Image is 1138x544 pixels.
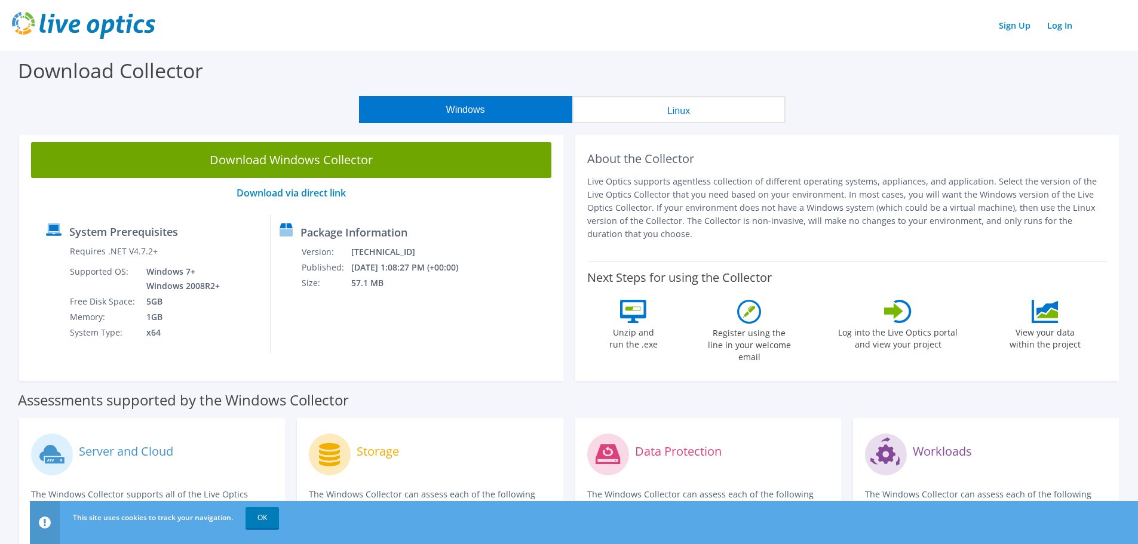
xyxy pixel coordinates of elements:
[351,275,474,291] td: 57.1 MB
[359,96,572,123] button: Windows
[137,264,222,294] td: Windows 7+ Windows 2008R2+
[18,57,203,84] label: Download Collector
[301,275,351,291] td: Size:
[69,325,137,340] td: System Type:
[865,488,1107,514] p: The Windows Collector can assess each of the following applications.
[246,507,279,528] a: OK
[69,226,178,238] label: System Prerequisites
[137,309,222,325] td: 1GB
[31,142,551,178] a: Download Windows Collector
[69,264,137,294] td: Supported OS:
[587,175,1108,241] p: Live Optics supports agentless collection of different operating systems, appliances, and applica...
[351,260,474,275] td: [DATE] 1:08:27 PM (+00:00)
[606,323,661,351] label: Unzip and run the .exe
[572,96,786,123] button: Linux
[70,245,158,257] label: Requires .NET V4.7.2+
[993,17,1036,34] a: Sign Up
[12,12,155,39] img: live_optics_svg.svg
[357,445,399,457] label: Storage
[587,488,829,514] p: The Windows Collector can assess each of the following DPS applications.
[301,244,351,260] td: Version:
[69,309,137,325] td: Memory:
[704,324,794,363] label: Register using the line in your welcome email
[309,488,551,514] p: The Windows Collector can assess each of the following storage systems.
[635,445,722,457] label: Data Protection
[18,394,349,406] label: Assessments supported by the Windows Collector
[587,152,1108,166] h2: About the Collector
[587,271,772,285] label: Next Steps for using the Collector
[1041,17,1078,34] a: Log In
[69,294,137,309] td: Free Disk Space:
[237,186,346,199] a: Download via direct link
[838,323,958,351] label: Log into the Live Optics portal and view your project
[301,260,351,275] td: Published:
[913,445,972,457] label: Workloads
[137,325,222,340] td: x64
[79,445,173,457] label: Server and Cloud
[351,244,474,260] td: [TECHNICAL_ID]
[31,488,273,514] p: The Windows Collector supports all of the Live Optics compute and cloud assessments.
[300,226,407,238] label: Package Information
[73,512,233,523] span: This site uses cookies to track your navigation.
[1002,323,1088,351] label: View your data within the project
[137,294,222,309] td: 5GB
